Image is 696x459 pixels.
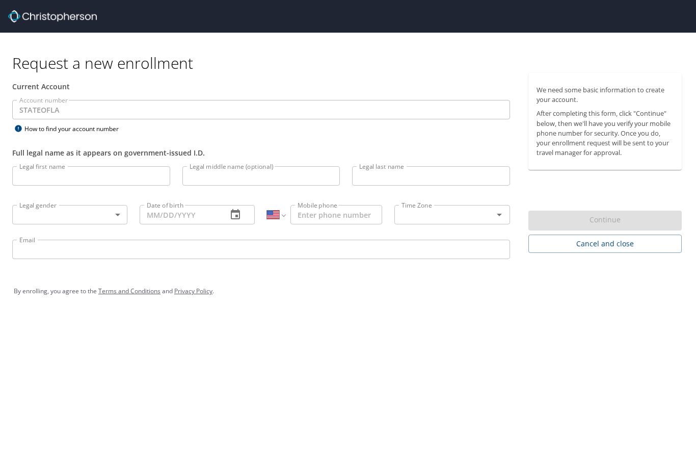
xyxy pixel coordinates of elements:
input: Enter phone number [290,205,382,224]
input: MM/DD/YYYY [140,205,219,224]
img: cbt logo [8,10,97,22]
div: Current Account [12,81,510,92]
a: Terms and Conditions [98,287,160,295]
span: Cancel and close [537,238,674,250]
div: ​ [12,205,127,224]
p: After completing this form, click "Continue" below, then we'll have you verify your mobile phone ... [537,109,674,158]
p: We need some basic information to create your account. [537,85,674,105]
div: How to find your account number [12,122,140,135]
div: Full legal name as it appears on government-issued I.D. [12,147,510,158]
button: Open [492,208,506,222]
div: By enrolling, you agree to the and . [14,278,682,304]
h1: Request a new enrollment [12,53,690,73]
a: Privacy Policy [174,287,212,295]
button: Cancel and close [528,235,682,253]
